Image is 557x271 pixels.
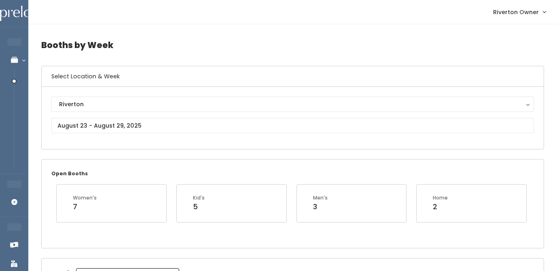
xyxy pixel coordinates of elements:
[42,66,544,87] h6: Select Location & Week
[51,170,88,177] small: Open Booths
[433,194,448,202] div: Home
[433,202,448,212] div: 2
[313,202,328,212] div: 3
[193,194,205,202] div: Kid's
[313,194,328,202] div: Men's
[51,118,534,133] input: August 23 - August 29, 2025
[73,194,97,202] div: Women's
[41,34,544,56] h4: Booths by Week
[193,202,205,212] div: 5
[493,8,539,17] span: Riverton Owner
[59,100,526,109] div: Riverton
[51,97,534,112] button: Riverton
[485,3,554,21] a: Riverton Owner
[73,202,97,212] div: 7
